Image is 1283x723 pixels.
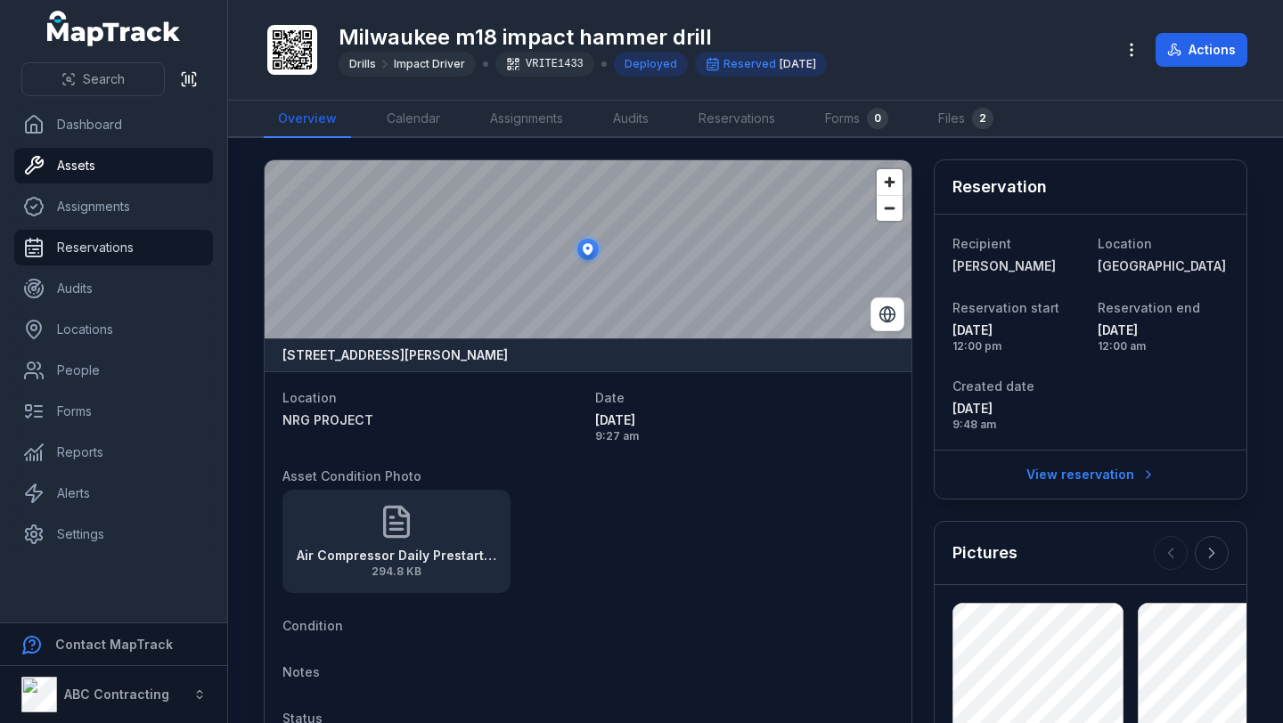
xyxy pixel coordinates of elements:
[64,686,169,702] strong: ABC Contracting
[877,195,903,221] button: Zoom out
[495,52,594,77] div: VRITE1433
[870,297,904,331] button: Switch to Satellite View
[972,108,993,129] div: 2
[780,57,816,70] span: [DATE]
[952,400,1083,418] span: [DATE]
[282,664,320,679] span: Notes
[14,353,213,388] a: People
[282,390,337,405] span: Location
[14,189,213,224] a: Assignments
[14,148,213,183] a: Assets
[14,312,213,347] a: Locations
[1098,257,1229,275] a: [GEOGRAPHIC_DATA]
[372,101,454,138] a: Calendar
[14,107,213,142] a: Dashboard
[394,57,465,71] span: Impact Driver
[282,346,508,364] strong: [STREET_ADDRESS][PERSON_NAME]
[952,540,1017,565] h3: Pictures
[55,637,173,652] strong: Contact MapTrack
[614,52,688,77] div: Deployed
[476,101,577,138] a: Assignments
[599,101,663,138] a: Audits
[952,400,1083,432] time: 05/05/2025, 9:48:37 am
[952,339,1083,353] span: 12:00 pm
[952,378,1034,394] span: Created date
[684,101,789,138] a: Reservations
[339,23,827,52] h1: Milwaukee m18 impact hammer drill
[282,412,373,427] span: NRG PROJECT
[595,429,894,443] span: 9:27 am
[780,57,816,71] time: 05/05/2025, 12:00:00 pm
[1015,458,1167,491] a: View reservation
[349,57,376,71] span: Drills
[1098,321,1229,353] time: 12/05/2025, 12:00:00 am
[952,300,1059,315] span: Reservation start
[14,516,213,552] a: Settings
[14,271,213,306] a: Audits
[867,108,888,129] div: 0
[811,101,903,138] a: Forms0
[1098,300,1200,315] span: Reservation end
[952,321,1083,339] span: [DATE]
[282,468,421,483] span: Asset Condition Photo
[877,169,903,195] button: Zoom in
[1098,258,1226,273] span: [GEOGRAPHIC_DATA]
[14,435,213,470] a: Reports
[952,418,1083,432] span: 9:48 am
[1098,321,1229,339] span: [DATE]
[595,411,894,429] span: [DATE]
[952,321,1083,353] time: 05/05/2025, 12:00:00 pm
[47,11,181,46] a: MapTrack
[1156,33,1247,67] button: Actions
[83,70,125,88] span: Search
[952,236,1011,251] span: Recipient
[282,411,581,429] a: NRG PROJECT
[265,160,911,338] canvas: Map
[264,101,351,138] a: Overview
[1098,236,1152,251] span: Location
[595,390,625,405] span: Date
[952,175,1047,199] h3: Reservation
[14,475,213,511] a: Alerts
[297,565,496,579] span: 294.8 KB
[282,618,343,633] span: Condition
[1098,339,1229,353] span: 12:00 am
[952,257,1083,275] a: [PERSON_NAME]
[14,230,213,265] a: Reservations
[595,411,894,443] time: 27/08/2025, 9:27:46 am
[297,547,496,565] strong: Air Compressor Daily Prestart Checklist V1 (2) (1)
[21,62,165,96] button: Search
[14,394,213,429] a: Forms
[695,52,827,77] div: Reserved
[924,101,1008,138] a: Files2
